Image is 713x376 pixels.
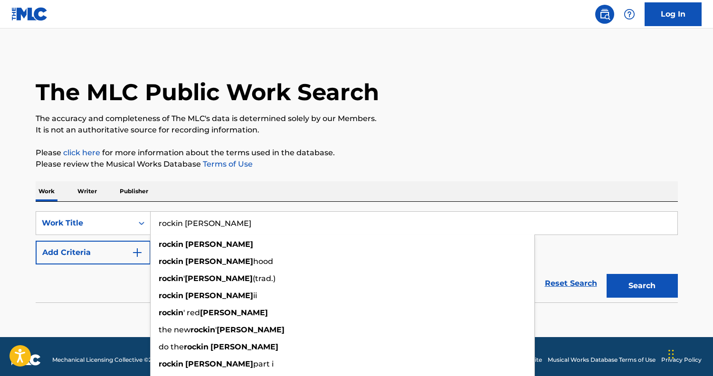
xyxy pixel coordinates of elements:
[190,325,215,334] strong: rockin
[159,291,183,300] strong: rockin
[159,240,183,249] strong: rockin
[36,124,678,136] p: It is not an authoritative source for recording information.
[200,308,268,317] strong: [PERSON_NAME]
[184,342,209,351] strong: rockin
[599,9,610,20] img: search
[36,78,379,106] h1: The MLC Public Work Search
[201,160,253,169] a: Terms of Use
[185,257,253,266] strong: [PERSON_NAME]
[540,273,602,294] a: Reset Search
[665,330,713,376] iframe: Chat Widget
[210,342,278,351] strong: [PERSON_NAME]
[253,291,257,300] span: ii
[11,7,48,21] img: MLC Logo
[159,342,184,351] span: do the
[661,356,702,364] a: Privacy Policy
[36,159,678,170] p: Please review the Musical Works Database
[183,274,185,283] span: '
[132,247,143,258] img: 9d2ae6d4665cec9f34b9.svg
[253,274,276,283] span: (trad.)
[185,274,253,283] strong: [PERSON_NAME]
[159,257,183,266] strong: rockin
[183,308,200,317] span: ' red
[36,241,151,264] button: Add Criteria
[36,211,678,302] form: Search Form
[253,257,273,266] span: hood
[624,9,635,20] img: help
[253,359,274,368] span: part i
[75,181,100,201] p: Writer
[36,147,678,159] p: Please for more information about the terms used in the database.
[668,340,674,368] div: Drag
[645,2,702,26] a: Log In
[159,308,183,317] strong: rockin
[185,291,253,300] strong: [PERSON_NAME]
[36,113,678,124] p: The accuracy and completeness of The MLC's data is determined solely by our Members.
[548,356,656,364] a: Musical Works Database Terms of Use
[117,181,151,201] p: Publisher
[159,325,190,334] span: the new
[36,181,57,201] p: Work
[159,274,183,283] strong: rockin
[607,274,678,298] button: Search
[215,325,217,334] span: '
[217,325,285,334] strong: [PERSON_NAME]
[185,359,253,368] strong: [PERSON_NAME]
[42,217,127,229] div: Work Title
[620,5,639,24] div: Help
[63,148,100,157] a: click here
[52,356,162,364] span: Mechanical Licensing Collective © 2025
[159,359,183,368] strong: rockin
[185,240,253,249] strong: [PERSON_NAME]
[595,5,614,24] a: Public Search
